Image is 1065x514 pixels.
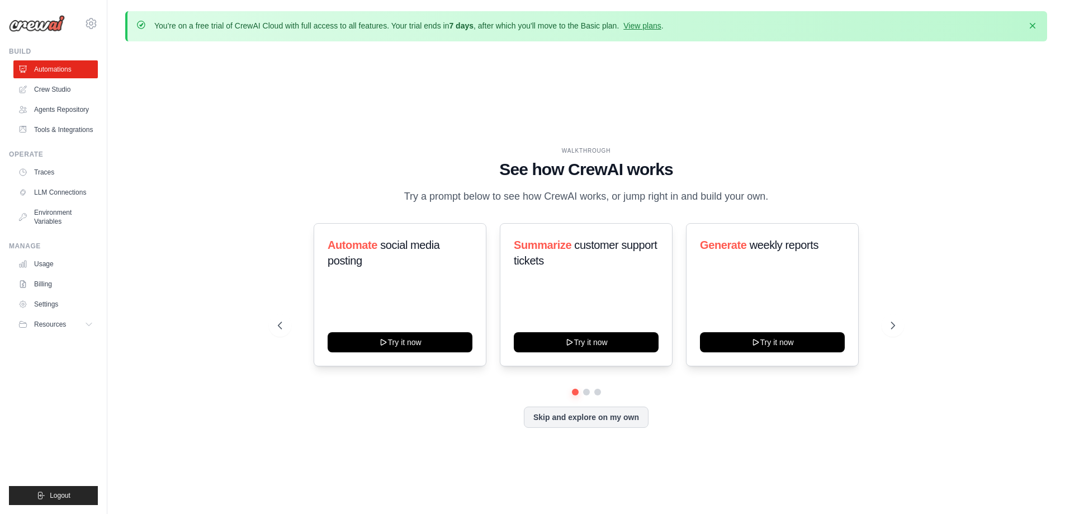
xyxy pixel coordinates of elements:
[9,486,98,505] button: Logout
[13,255,98,273] a: Usage
[34,320,66,329] span: Resources
[50,491,70,500] span: Logout
[700,332,845,352] button: Try it now
[1009,460,1065,514] iframe: Chat Widget
[514,239,657,267] span: customer support tickets
[9,47,98,56] div: Build
[13,204,98,230] a: Environment Variables
[750,239,818,251] span: weekly reports
[13,101,98,119] a: Agents Repository
[13,81,98,98] a: Crew Studio
[154,20,664,31] p: You're on a free trial of CrewAI Cloud with full access to all features. Your trial ends in , aft...
[9,15,65,32] img: Logo
[13,275,98,293] a: Billing
[13,183,98,201] a: LLM Connections
[13,163,98,181] a: Traces
[514,332,659,352] button: Try it now
[700,239,747,251] span: Generate
[328,239,440,267] span: social media posting
[328,239,377,251] span: Automate
[9,242,98,251] div: Manage
[399,188,774,205] p: Try a prompt below to see how CrewAI works, or jump right in and build your own.
[514,239,571,251] span: Summarize
[13,315,98,333] button: Resources
[278,159,895,180] h1: See how CrewAI works
[13,60,98,78] a: Automations
[9,150,98,159] div: Operate
[328,332,472,352] button: Try it now
[13,295,98,313] a: Settings
[623,21,661,30] a: View plans
[13,121,98,139] a: Tools & Integrations
[449,21,474,30] strong: 7 days
[278,147,895,155] div: WALKTHROUGH
[524,407,649,428] button: Skip and explore on my own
